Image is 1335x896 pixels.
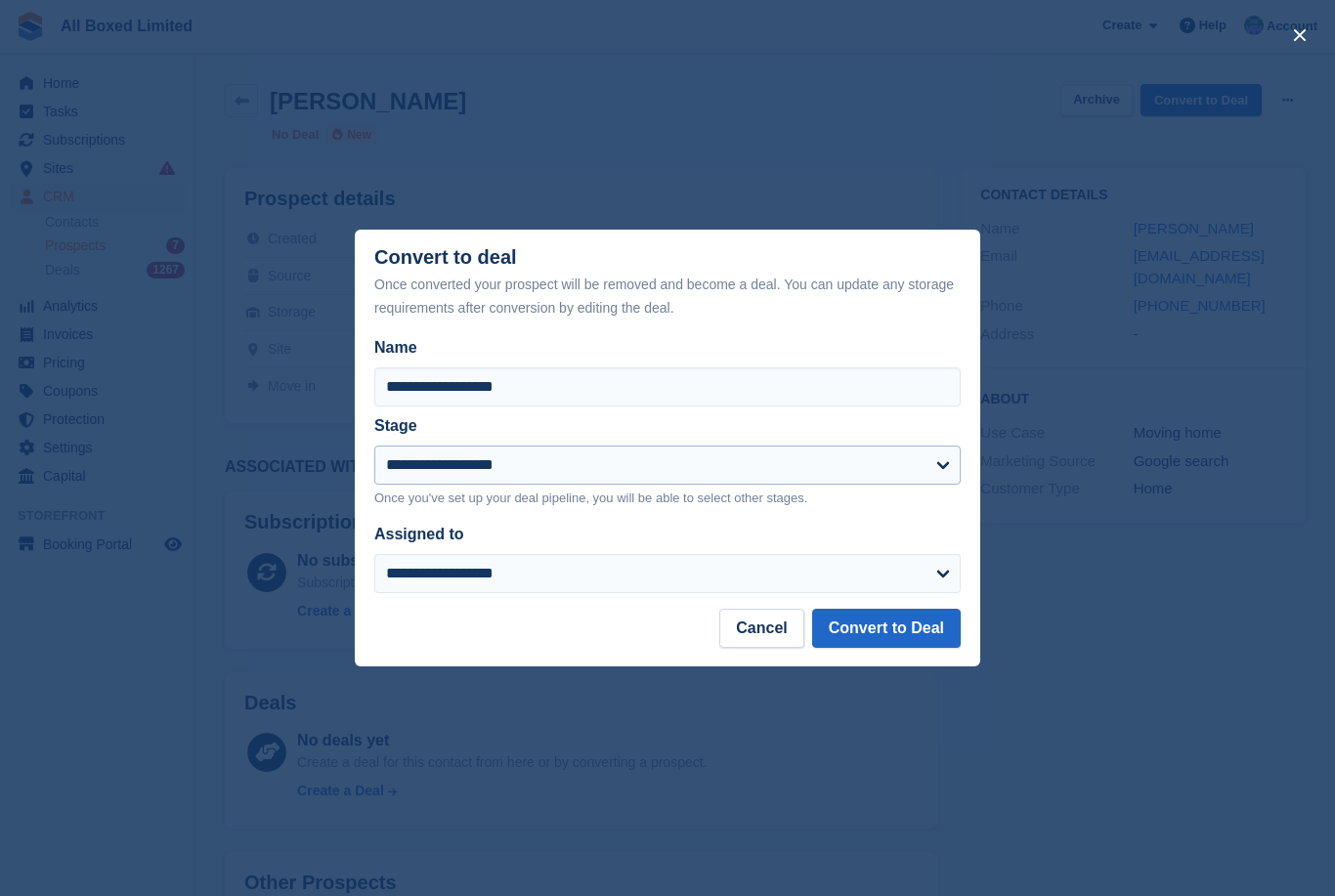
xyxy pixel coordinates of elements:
[374,336,961,360] label: Name
[374,417,417,434] label: Stage
[374,526,464,542] label: Assigned to
[719,609,803,648] button: Cancel
[374,489,961,508] p: Once you've set up your deal pipeline, you will be able to select other stages.
[812,609,961,648] button: Convert to Deal
[374,246,961,320] div: Convert to deal
[374,273,961,320] div: Once converted your prospect will be removed and become a deal. You can update any storage requir...
[1284,20,1315,51] button: close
